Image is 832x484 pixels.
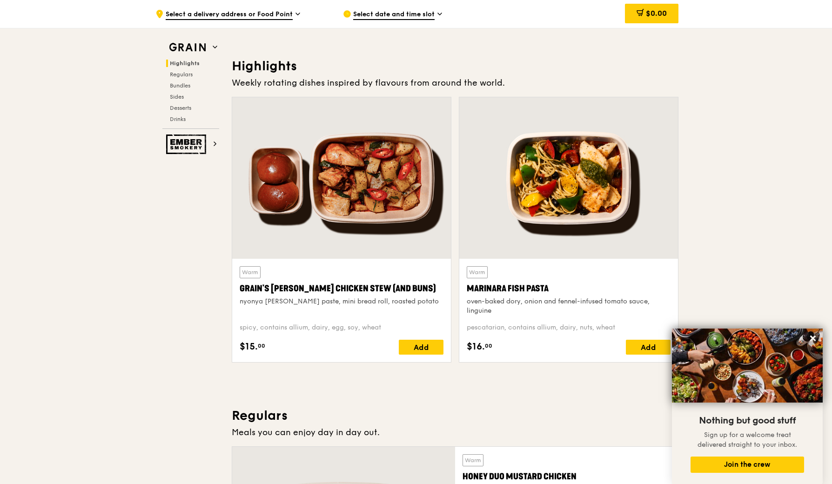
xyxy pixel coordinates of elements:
h3: Highlights [232,58,678,74]
span: Desserts [170,105,191,111]
button: Close [805,331,820,346]
img: Ember Smokery web logo [166,134,209,154]
button: Join the crew [691,457,804,473]
div: pescatarian, contains allium, dairy, nuts, wheat [467,323,671,332]
div: Warm [463,454,483,466]
div: spicy, contains allium, dairy, egg, soy, wheat [240,323,443,332]
div: Honey Duo Mustard Chicken [463,470,671,483]
span: Sides [170,94,184,100]
span: Select date and time slot [353,10,435,20]
span: Nothing but good stuff [699,415,796,426]
span: $15. [240,340,258,354]
span: Drinks [170,116,186,122]
div: nyonya [PERSON_NAME] paste, mini bread roll, roasted potato [240,297,443,306]
div: Marinara Fish Pasta [467,282,671,295]
div: Warm [467,266,488,278]
span: Select a delivery address or Food Point [166,10,293,20]
span: Bundles [170,82,190,89]
img: Grain web logo [166,39,209,56]
span: Highlights [170,60,200,67]
span: $0.00 [646,9,667,18]
span: Regulars [170,71,193,78]
span: 00 [258,342,265,350]
img: DSC07876-Edit02-Large.jpeg [672,329,823,403]
span: $16. [467,340,485,354]
div: Add [626,340,671,355]
div: Meals you can enjoy day in day out. [232,426,678,439]
div: oven-baked dory, onion and fennel-infused tomato sauce, linguine [467,297,671,316]
div: Warm [240,266,261,278]
div: Weekly rotating dishes inspired by flavours from around the world. [232,76,678,89]
h3: Regulars [232,407,678,424]
div: Add [399,340,443,355]
span: 00 [485,342,492,350]
span: Sign up for a welcome treat delivered straight to your inbox. [698,431,797,449]
div: Grain's [PERSON_NAME] Chicken Stew (and buns) [240,282,443,295]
